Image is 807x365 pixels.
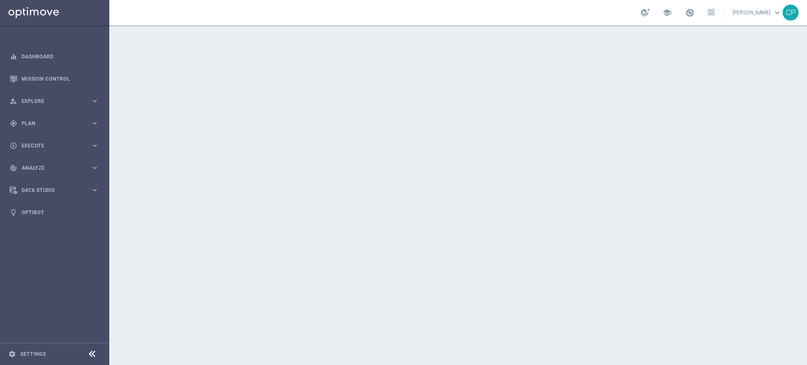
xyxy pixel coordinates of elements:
div: CP [783,5,799,21]
a: Optibot [21,201,99,223]
i: track_changes [10,164,17,172]
div: Mission Control [10,68,99,90]
button: play_circle_outline Execute keyboard_arrow_right [9,142,99,149]
div: Execute [10,142,91,150]
i: keyboard_arrow_right [91,186,99,194]
i: settings [8,350,16,358]
div: Plan [10,120,91,127]
i: person_search [10,97,17,105]
button: gps_fixed Plan keyboard_arrow_right [9,120,99,127]
button: Data Studio keyboard_arrow_right [9,187,99,194]
i: play_circle_outline [10,142,17,150]
button: Mission Control [9,76,99,82]
button: lightbulb Optibot [9,209,99,216]
span: Execute [21,143,91,148]
div: Dashboard [10,45,99,68]
i: gps_fixed [10,120,17,127]
div: Data Studio [10,186,91,194]
span: Explore [21,99,91,104]
i: lightbulb [10,209,17,216]
i: keyboard_arrow_right [91,142,99,150]
div: Optibot [10,201,99,223]
span: Analyze [21,165,91,171]
i: keyboard_arrow_right [91,97,99,105]
a: Mission Control [21,68,99,90]
a: Dashboard [21,45,99,68]
span: Plan [21,121,91,126]
i: keyboard_arrow_right [91,164,99,172]
a: [PERSON_NAME]keyboard_arrow_down [732,6,783,19]
i: keyboard_arrow_right [91,119,99,127]
a: Settings [20,352,46,357]
div: Analyze [10,164,91,172]
span: Data Studio [21,188,91,193]
button: track_changes Analyze keyboard_arrow_right [9,165,99,171]
div: Explore [10,97,91,105]
button: person_search Explore keyboard_arrow_right [9,98,99,105]
span: school [662,8,672,17]
span: keyboard_arrow_down [773,8,782,17]
button: equalizer Dashboard [9,53,99,60]
i: equalizer [10,53,17,60]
